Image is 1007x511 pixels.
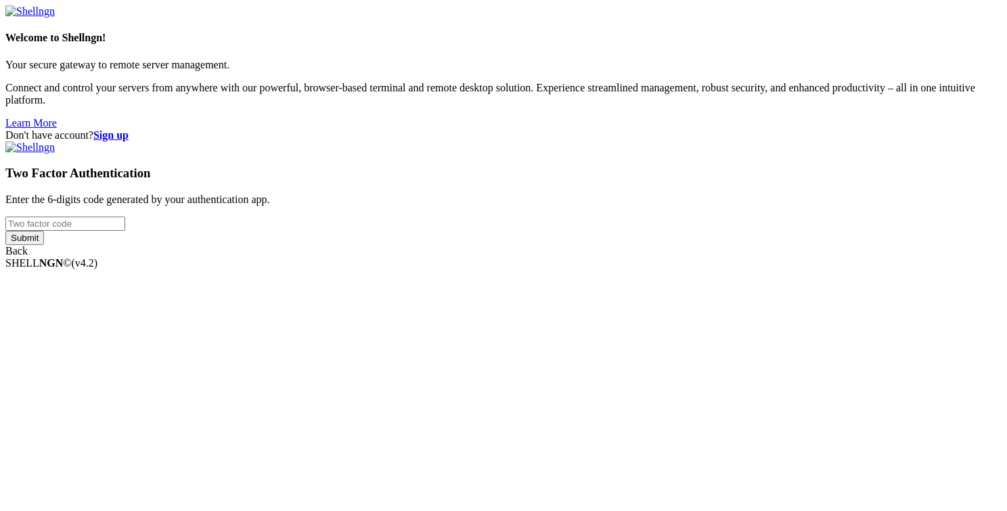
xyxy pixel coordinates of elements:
[39,257,64,269] b: NGN
[5,32,1002,44] h4: Welcome to Shellngn!
[5,129,1002,141] div: Don't have account?
[93,129,129,141] a: Sign up
[5,166,1002,181] h3: Two Factor Authentication
[5,5,55,18] img: Shellngn
[5,59,1002,71] p: Your secure gateway to remote server management.
[5,257,97,269] span: SHELL ©
[5,82,1002,106] p: Connect and control your servers from anywhere with our powerful, browser-based terminal and remo...
[5,194,1002,206] p: Enter the 6-digits code generated by your authentication app.
[5,231,44,245] input: Submit
[5,217,125,231] input: Two factor code
[5,245,28,257] a: Back
[5,117,57,129] a: Learn More
[72,257,98,269] span: 4.2.0
[5,141,55,154] img: Shellngn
